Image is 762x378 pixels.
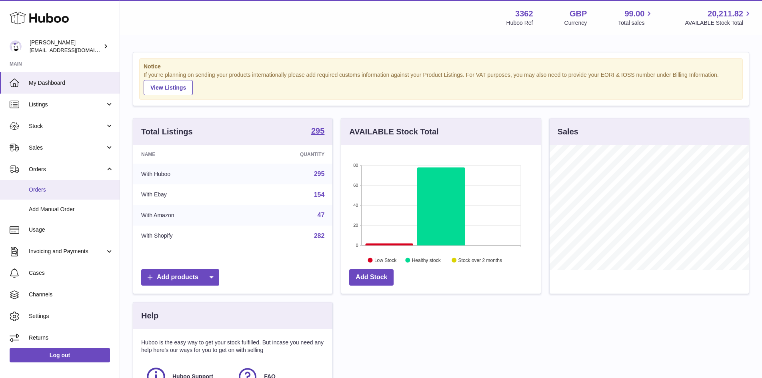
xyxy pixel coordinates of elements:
[354,203,358,208] text: 40
[144,71,738,95] div: If you're planning on sending your products internationally please add required customs informati...
[349,269,394,286] a: Add Stock
[133,145,242,164] th: Name
[515,8,533,19] strong: 3362
[141,339,324,354] p: Huboo is the easy way to get your stock fulfilled. But incase you need any help here's our ways f...
[141,310,158,321] h3: Help
[314,232,325,239] a: 282
[141,126,193,137] h3: Total Listings
[506,19,533,27] div: Huboo Ref
[133,226,242,246] td: With Shopify
[29,144,105,152] span: Sales
[133,205,242,226] td: With Amazon
[570,8,587,19] strong: GBP
[564,19,587,27] div: Currency
[29,79,114,87] span: My Dashboard
[141,269,219,286] a: Add products
[29,334,114,342] span: Returns
[685,8,752,27] a: 20,211.82 AVAILABLE Stock Total
[314,170,325,177] a: 295
[558,126,578,137] h3: Sales
[29,312,114,320] span: Settings
[356,243,358,248] text: 0
[618,19,654,27] span: Total sales
[618,8,654,27] a: 99.00 Total sales
[29,206,114,213] span: Add Manual Order
[29,101,105,108] span: Listings
[354,183,358,188] text: 60
[311,127,324,135] strong: 295
[133,184,242,205] td: With Ebay
[29,291,114,298] span: Channels
[311,127,324,136] a: 295
[374,257,397,263] text: Low Stock
[30,47,118,53] span: [EMAIL_ADDRESS][DOMAIN_NAME]
[354,223,358,228] text: 20
[685,19,752,27] span: AVAILABLE Stock Total
[29,166,105,173] span: Orders
[708,8,743,19] span: 20,211.82
[30,39,102,54] div: [PERSON_NAME]
[349,126,438,137] h3: AVAILABLE Stock Total
[412,257,441,263] text: Healthy stock
[29,186,114,194] span: Orders
[29,122,105,130] span: Stock
[10,40,22,52] img: internalAdmin-3362@internal.huboo.com
[29,226,114,234] span: Usage
[10,348,110,362] a: Log out
[624,8,644,19] span: 99.00
[458,257,502,263] text: Stock over 2 months
[144,80,193,95] a: View Listings
[242,145,333,164] th: Quantity
[29,269,114,277] span: Cases
[133,164,242,184] td: With Huboo
[354,163,358,168] text: 80
[144,63,738,70] strong: Notice
[318,212,325,218] a: 47
[314,191,325,198] a: 154
[29,248,105,255] span: Invoicing and Payments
